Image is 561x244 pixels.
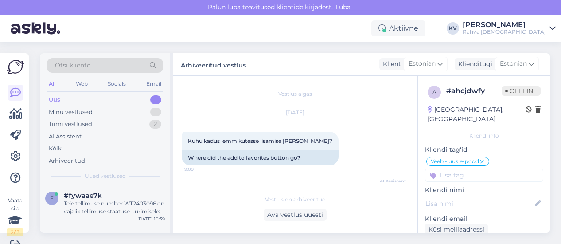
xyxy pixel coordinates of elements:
div: Kõik [49,144,62,153]
p: Kliendi email [425,214,543,224]
input: Lisa tag [425,169,543,182]
div: Web [74,78,90,90]
span: Luba [333,3,353,11]
span: Vestlus on arhiveeritud [265,196,326,204]
div: Vestlus algas [182,90,409,98]
span: 9:09 [184,166,218,173]
div: Socials [106,78,128,90]
div: 2 [149,120,161,129]
div: Kliendi info [425,132,543,140]
div: AI Assistent [49,132,82,141]
span: Uued vestlused [85,172,126,180]
div: Klienditugi [455,59,492,69]
span: f [50,195,54,201]
div: [DATE] 10:39 [137,216,165,222]
div: Rahva [DEMOGRAPHIC_DATA] [463,28,546,35]
p: Kliendi tag'id [425,145,543,154]
div: 2 / 3 [7,228,23,236]
div: Tiimi vestlused [49,120,92,129]
a: [PERSON_NAME]Rahva [DEMOGRAPHIC_DATA] [463,21,556,35]
div: 1 [150,95,161,104]
p: Kliendi nimi [425,185,543,195]
div: Teie tellimuse number WT2403096 on vajalik tellimuse staatuse uurimiseks. Iga toote juures on ole... [64,200,165,216]
div: Arhiveeritud [49,157,85,165]
span: AI Assistent [373,178,406,185]
div: Uus [49,95,60,104]
img: Askly Logo [7,60,24,74]
div: Aktiivne [371,20,425,36]
div: Minu vestlused [49,108,93,117]
div: [PERSON_NAME] [463,21,546,28]
div: Klient [379,59,401,69]
div: KV [447,22,459,35]
div: Küsi meiliaadressi [425,224,488,236]
span: Kuhu kadus lemmikutesse lisamise [PERSON_NAME]? [188,138,332,144]
span: #fywaae7k [64,192,102,200]
div: # ahcjdwfy [446,86,502,96]
div: Ava vestlus uuesti [264,209,327,221]
div: 1 [150,108,161,117]
span: Offline [502,86,541,96]
div: Where did the add to favorites button go? [182,150,339,165]
span: Veeb - uus e-pood [431,159,479,164]
input: Lisa nimi [425,199,533,209]
div: Email [144,78,163,90]
span: a [432,89,436,95]
span: Otsi kliente [55,61,90,70]
div: All [47,78,57,90]
label: Arhiveeritud vestlus [181,58,246,70]
span: Estonian [409,59,436,69]
div: Vaata siia [7,197,23,236]
span: Estonian [500,59,527,69]
div: [DATE] [182,109,409,117]
div: [GEOGRAPHIC_DATA], [GEOGRAPHIC_DATA] [428,105,526,124]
